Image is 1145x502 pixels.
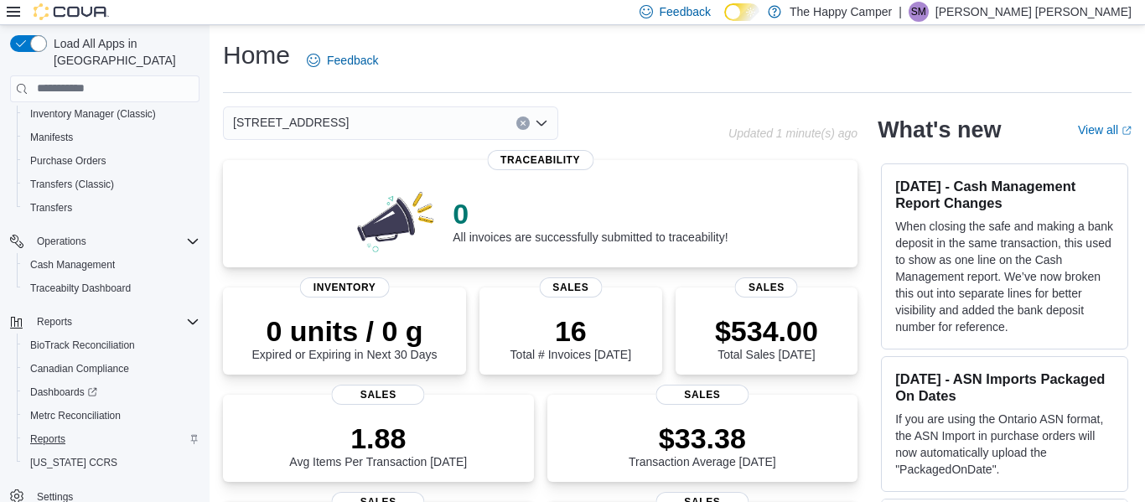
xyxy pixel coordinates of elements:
[3,310,206,334] button: Reports
[935,2,1132,22] p: [PERSON_NAME] [PERSON_NAME]
[510,314,631,361] div: Total # Invoices [DATE]
[23,453,124,473] a: [US_STATE] CCRS
[23,406,199,426] span: Metrc Reconciliation
[353,187,440,254] img: 0
[23,127,199,147] span: Manifests
[17,277,206,300] button: Traceabilty Dashboard
[30,107,156,121] span: Inventory Manager (Classic)
[655,385,749,405] span: Sales
[878,116,1001,143] h2: What's new
[23,429,72,449] a: Reports
[332,385,425,405] span: Sales
[30,154,106,168] span: Purchase Orders
[23,335,142,355] a: BioTrack Reconciliation
[510,314,631,348] p: 16
[23,151,113,171] a: Purchase Orders
[30,282,131,295] span: Traceabilty Dashboard
[289,422,467,468] div: Avg Items Per Transaction [DATE]
[37,315,72,329] span: Reports
[223,39,290,72] h1: Home
[909,2,929,22] div: Sutton Mayes
[23,174,121,194] a: Transfers (Classic)
[23,104,163,124] a: Inventory Manager (Classic)
[30,258,115,272] span: Cash Management
[23,198,79,218] a: Transfers
[453,197,728,244] div: All invoices are successfully submitted to traceability!
[23,359,199,379] span: Canadian Compliance
[17,357,206,380] button: Canadian Compliance
[252,314,438,348] p: 0 units / 0 g
[30,432,65,446] span: Reports
[911,2,926,22] span: SM
[535,116,548,130] button: Open list of options
[23,174,199,194] span: Transfers (Classic)
[17,404,206,427] button: Metrc Reconciliation
[17,102,206,126] button: Inventory Manager (Classic)
[327,52,378,69] span: Feedback
[790,2,892,22] p: The Happy Camper
[30,131,73,144] span: Manifests
[629,422,776,468] div: Transaction Average [DATE]
[17,196,206,220] button: Transfers
[453,197,728,230] p: 0
[23,198,199,218] span: Transfers
[23,382,199,402] span: Dashboards
[735,277,798,298] span: Sales
[1122,126,1132,136] svg: External link
[724,21,725,22] span: Dark Mode
[895,218,1114,335] p: When closing the safe and making a bank deposit in the same transaction, this used to show as one...
[17,253,206,277] button: Cash Management
[899,2,902,22] p: |
[34,3,109,20] img: Cova
[23,127,80,147] a: Manifests
[23,453,199,473] span: Washington CCRS
[23,429,199,449] span: Reports
[23,104,199,124] span: Inventory Manager (Classic)
[17,149,206,173] button: Purchase Orders
[23,359,136,379] a: Canadian Compliance
[47,35,199,69] span: Load All Apps in [GEOGRAPHIC_DATA]
[30,386,97,399] span: Dashboards
[30,409,121,422] span: Metrc Reconciliation
[30,178,114,191] span: Transfers (Classic)
[17,173,206,196] button: Transfers (Classic)
[30,201,72,215] span: Transfers
[516,116,530,130] button: Clear input
[30,312,79,332] button: Reports
[17,451,206,474] button: [US_STATE] CCRS
[17,126,206,149] button: Manifests
[17,380,206,404] a: Dashboards
[30,231,199,251] span: Operations
[23,406,127,426] a: Metrc Reconciliation
[37,235,86,248] span: Operations
[487,150,593,170] span: Traceability
[30,456,117,469] span: [US_STATE] CCRS
[728,127,857,140] p: Updated 1 minute(s) ago
[23,278,199,298] span: Traceabilty Dashboard
[289,422,467,455] p: 1.88
[1078,123,1132,137] a: View allExternal link
[23,255,122,275] a: Cash Management
[300,44,385,77] a: Feedback
[23,151,199,171] span: Purchase Orders
[23,335,199,355] span: BioTrack Reconciliation
[895,178,1114,211] h3: [DATE] - Cash Management Report Changes
[30,362,129,375] span: Canadian Compliance
[895,370,1114,404] h3: [DATE] - ASN Imports Packaged On Dates
[539,277,602,298] span: Sales
[724,3,759,21] input: Dark Mode
[30,231,93,251] button: Operations
[23,278,137,298] a: Traceabilty Dashboard
[233,112,349,132] span: [STREET_ADDRESS]
[30,339,135,352] span: BioTrack Reconciliation
[715,314,818,361] div: Total Sales [DATE]
[23,382,104,402] a: Dashboards
[715,314,818,348] p: $534.00
[17,427,206,451] button: Reports
[23,255,199,275] span: Cash Management
[3,230,206,253] button: Operations
[30,312,199,332] span: Reports
[660,3,711,20] span: Feedback
[629,422,776,455] p: $33.38
[300,277,390,298] span: Inventory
